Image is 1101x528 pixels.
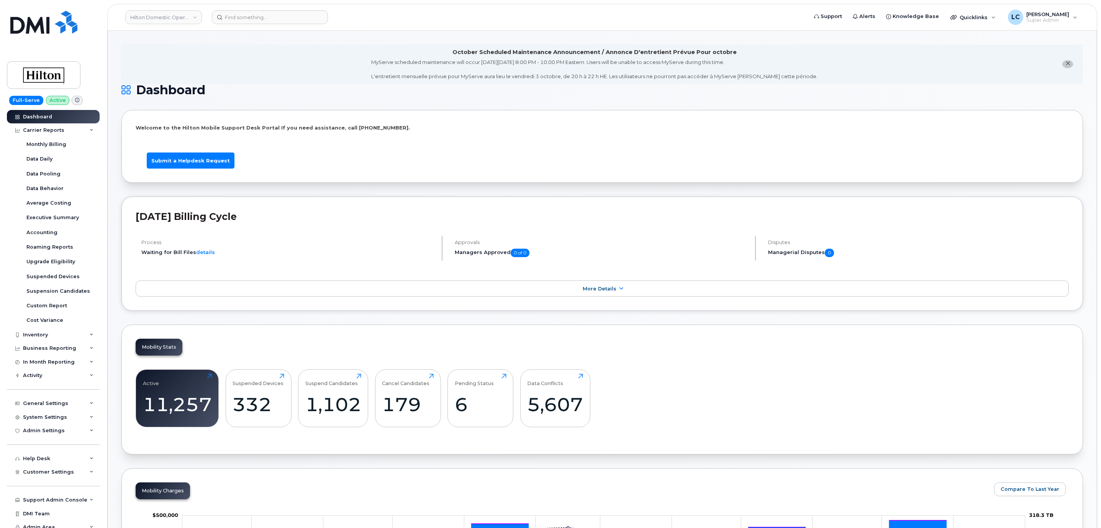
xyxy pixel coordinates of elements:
a: Active11,257 [143,374,212,423]
div: Data Conflicts [527,374,563,386]
div: 11,257 [143,393,212,416]
h4: Disputes [768,239,1069,245]
span: Compare To Last Year [1001,485,1059,493]
a: Suspended Devices332 [233,374,284,423]
button: Compare To Last Year [994,482,1066,496]
div: 332 [233,393,284,416]
li: Waiting for Bill Files [141,249,435,256]
div: Suspended Devices [233,374,283,386]
a: Submit a Helpdesk Request [147,152,234,169]
h5: Managers Approved [455,249,749,257]
span: More Details [583,286,616,292]
button: close notification [1062,60,1073,68]
a: Data Conflicts5,607 [527,374,583,423]
div: 1,102 [305,393,361,416]
div: Cancel Candidates [382,374,429,386]
a: Suspend Candidates1,102 [305,374,361,423]
div: Pending Status [455,374,494,386]
div: Active [143,374,159,386]
tspan: 318.3 TB [1029,512,1053,518]
div: 179 [382,393,434,416]
div: 5,607 [527,393,583,416]
span: Dashboard [136,84,205,96]
span: 0 of 0 [511,249,529,257]
g: $0 [152,512,178,518]
h4: Approvals [455,239,749,245]
p: Welcome to the Hilton Mobile Support Desk Portal If you need assistance, call [PHONE_NUMBER]. [136,124,1069,131]
div: 6 [455,393,506,416]
div: October Scheduled Maintenance Announcement / Annonce D'entretient Prévue Pour octobre [452,48,737,56]
a: details [196,249,215,255]
h4: Process [141,239,435,245]
tspan: $500,000 [152,512,178,518]
h2: [DATE] Billing Cycle [136,211,1069,222]
iframe: Messenger Launcher [1068,495,1095,522]
div: MyServe scheduled maintenance will occur [DATE][DATE] 8:00 PM - 10:00 PM Eastern. Users will be u... [371,59,818,80]
h5: Managerial Disputes [768,249,1069,257]
a: Cancel Candidates179 [382,374,434,423]
a: Pending Status6 [455,374,506,423]
span: 0 [825,249,834,257]
div: Suspend Candidates [305,374,358,386]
